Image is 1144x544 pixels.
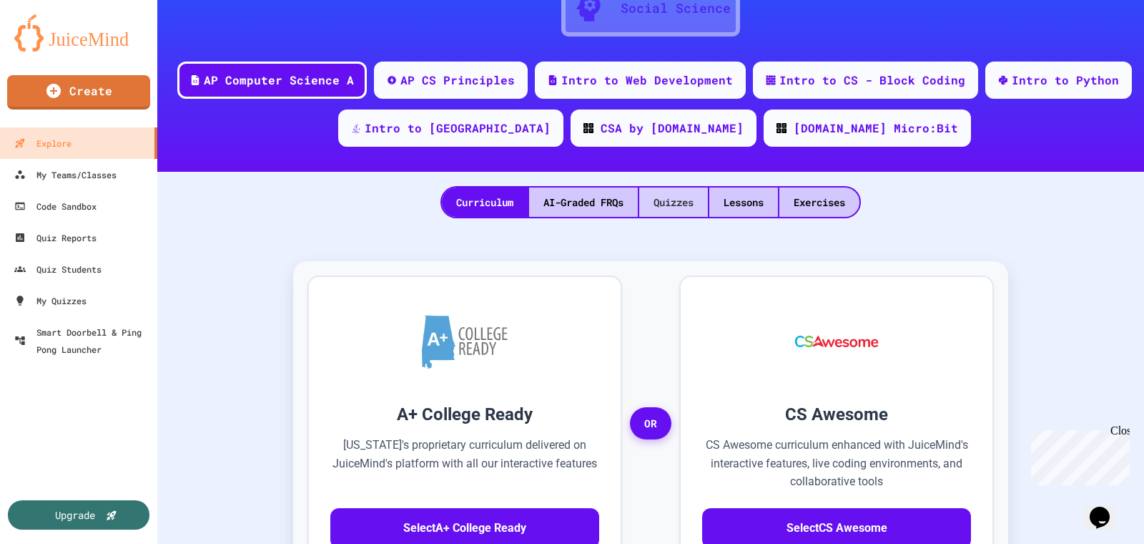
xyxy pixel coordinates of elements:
img: CODE_logo_RGB.png [583,123,593,133]
p: CS Awesome curriculum enhanced with JuiceMind's interactive features, live coding environments, a... [702,436,971,491]
div: Intro to CS - Block Coding [779,72,965,89]
div: Explore [14,135,71,152]
div: AP Computer Science A [204,72,354,89]
iframe: chat widget [1025,424,1130,485]
img: CODE_logo_RGB.png [776,123,786,133]
div: Chat with us now!Close [6,6,99,91]
div: My Teams/Classes [14,166,117,183]
h3: A+ College Ready [330,402,599,427]
span: OR [630,407,671,440]
div: Exercises [779,188,859,217]
div: Quizzes [639,188,708,217]
div: Upgrade [55,507,95,523]
div: CSA by [DOMAIN_NAME] [601,120,744,137]
div: Intro to Python [1012,72,1119,89]
div: Intro to Web Development [561,72,733,89]
div: Intro to [GEOGRAPHIC_DATA] [365,120,551,137]
h3: CS Awesome [702,402,971,427]
img: CS Awesome [781,298,893,384]
div: Lessons [709,188,778,217]
div: Curriculum [442,188,528,217]
div: Quiz Reports [14,229,97,246]
div: AI-Graded FRQs [529,188,638,217]
p: [US_STATE]'s proprietary curriculum delivered on JuiceMind's platform with all our interactive fe... [330,436,599,491]
div: Quiz Students [14,261,102,278]
div: Code Sandbox [14,198,97,215]
div: AP CS Principles [400,72,515,89]
img: A+ College Ready [422,315,508,369]
img: logo-orange.svg [14,14,143,52]
div: My Quizzes [14,292,87,309]
a: Create [7,75,150,110]
iframe: chat widget [1084,487,1130,530]
div: Smart Doorbell & Ping Pong Launcher [14,324,152,358]
div: [DOMAIN_NAME] Micro:Bit [794,120,958,137]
